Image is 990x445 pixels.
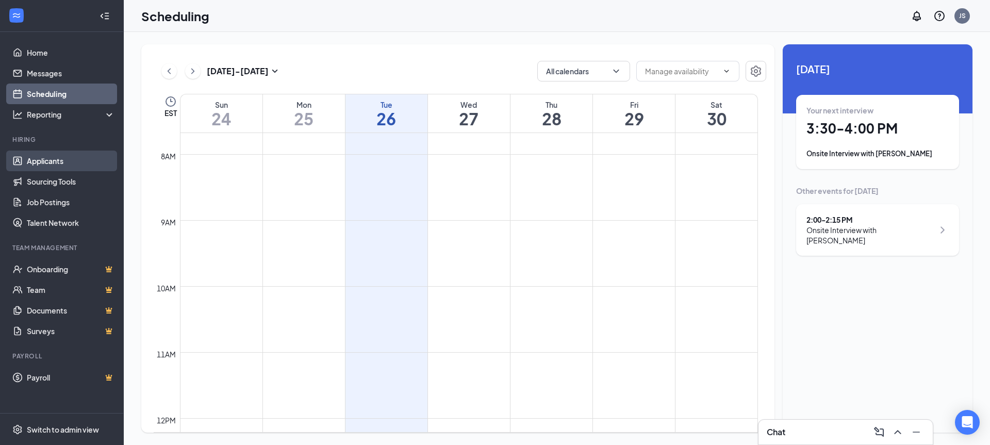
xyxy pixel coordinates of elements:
[345,94,427,133] a: August 26, 2025
[263,110,345,127] h1: 25
[428,110,510,127] h1: 27
[537,61,630,81] button: All calendarsChevronDown
[593,94,675,133] a: August 29, 2025
[510,94,592,133] a: August 28, 2025
[908,424,925,440] button: Minimize
[159,151,178,162] div: 8am
[11,10,22,21] svg: WorkstreamLogo
[27,321,115,341] a: SurveysCrown
[428,100,510,110] div: Wed
[767,426,785,438] h3: Chat
[269,65,281,77] svg: SmallChevronDown
[164,108,177,118] span: EST
[345,110,427,127] h1: 26
[27,84,115,104] a: Scheduling
[593,100,675,110] div: Fri
[12,352,113,360] div: Payroll
[936,224,949,236] svg: ChevronRight
[675,110,757,127] h1: 30
[12,135,113,144] div: Hiring
[892,426,904,438] svg: ChevronUp
[27,192,115,212] a: Job Postings
[27,63,115,84] a: Messages
[27,367,115,388] a: PayrollCrown
[796,61,959,77] span: [DATE]
[722,67,731,75] svg: ChevronDown
[27,424,99,435] div: Switch to admin view
[911,10,923,22] svg: Notifications
[806,105,949,116] div: Your next interview
[806,225,934,245] div: Onsite Interview with [PERSON_NAME]
[207,65,269,77] h3: [DATE] - [DATE]
[27,279,115,300] a: TeamCrown
[12,109,23,120] svg: Analysis
[180,100,262,110] div: Sun
[141,7,209,25] h1: Scheduling
[27,212,115,233] a: Talent Network
[161,63,177,79] button: ChevronLeft
[27,109,115,120] div: Reporting
[263,100,345,110] div: Mon
[164,95,177,108] svg: Clock
[155,349,178,360] div: 11am
[611,66,621,76] svg: ChevronDown
[645,65,718,77] input: Manage availability
[593,110,675,127] h1: 29
[185,63,201,79] button: ChevronRight
[180,94,262,133] a: August 24, 2025
[345,100,427,110] div: Tue
[164,65,174,77] svg: ChevronLeft
[155,283,178,294] div: 10am
[806,120,949,137] h1: 3:30 - 4:00 PM
[873,426,885,438] svg: ComposeMessage
[796,186,959,196] div: Other events for [DATE]
[746,61,766,81] button: Settings
[806,149,949,159] div: Onsite Interview with [PERSON_NAME]
[510,110,592,127] h1: 28
[27,151,115,171] a: Applicants
[933,10,946,22] svg: QuestionInfo
[188,65,198,77] svg: ChevronRight
[12,424,23,435] svg: Settings
[910,426,922,438] svg: Minimize
[27,42,115,63] a: Home
[959,11,966,20] div: JS
[12,243,113,252] div: Team Management
[675,94,757,133] a: August 30, 2025
[263,94,345,133] a: August 25, 2025
[675,100,757,110] div: Sat
[510,100,592,110] div: Thu
[159,217,178,228] div: 9am
[27,259,115,279] a: OnboardingCrown
[428,94,510,133] a: August 27, 2025
[871,424,887,440] button: ComposeMessage
[750,65,762,77] svg: Settings
[155,415,178,426] div: 12pm
[27,300,115,321] a: DocumentsCrown
[889,424,906,440] button: ChevronUp
[100,11,110,21] svg: Collapse
[955,410,980,435] div: Open Intercom Messenger
[27,171,115,192] a: Sourcing Tools
[180,110,262,127] h1: 24
[806,215,934,225] div: 2:00 - 2:15 PM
